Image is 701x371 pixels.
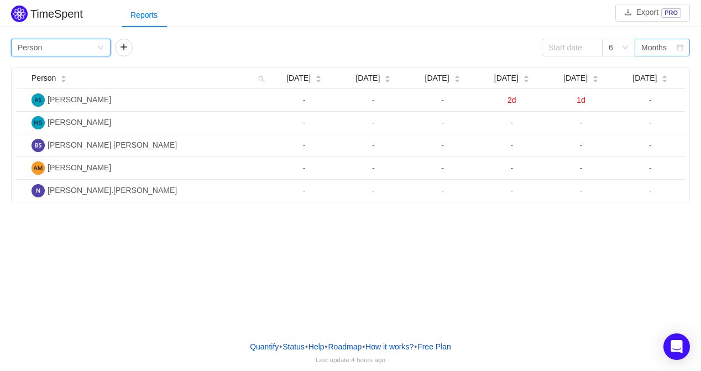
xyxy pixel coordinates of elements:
span: [PERSON_NAME] [PERSON_NAME] [48,140,177,149]
span: [DATE] [632,72,657,84]
span: [PERSON_NAME].[PERSON_NAME] [48,186,177,195]
a: Quantify [249,338,279,355]
i: icon: caret-down [593,78,599,81]
button: icon: downloadExportPRO [615,4,690,22]
i: icon: search [254,68,269,88]
div: Sort [454,74,461,81]
i: icon: calendar [677,44,683,52]
span: [DATE] [425,72,449,84]
span: [DATE] [563,72,588,84]
span: - [303,141,306,150]
div: Open Intercom Messenger [663,333,690,360]
i: icon: caret-up [385,74,391,77]
button: icon: plus [115,39,133,56]
div: Sort [315,74,322,81]
img: Quantify logo [11,6,28,22]
i: icon: down [622,44,629,52]
span: - [510,164,513,173]
span: • [362,342,365,351]
span: [DATE] [494,72,519,84]
i: icon: caret-down [61,78,67,81]
span: - [303,96,306,104]
span: • [414,342,417,351]
span: - [580,141,583,150]
i: icon: caret-up [454,74,460,77]
span: 2d [508,96,516,104]
span: - [580,164,583,173]
span: 1d [577,96,585,104]
span: • [279,342,282,351]
span: [DATE] [355,72,380,84]
div: Sort [523,74,530,81]
input: Start date [542,39,603,56]
div: Sort [384,74,391,81]
span: - [510,118,513,127]
span: - [580,186,583,195]
img: AM [32,161,45,175]
div: Reports [122,3,166,28]
span: 4 hours ago [351,356,385,363]
span: [PERSON_NAME] [48,118,111,127]
img: N [32,184,45,197]
a: Help [308,338,325,355]
span: Person [32,72,56,84]
i: icon: caret-down [385,78,391,81]
button: Free Plan [417,338,452,355]
span: - [441,141,444,150]
span: • [305,342,308,351]
div: Sort [592,74,599,81]
i: icon: caret-down [662,78,668,81]
i: icon: caret-up [662,74,668,77]
i: icon: caret-down [454,78,460,81]
span: - [372,141,375,150]
span: - [441,118,444,127]
div: Sort [661,74,668,81]
i: icon: caret-up [61,74,67,77]
span: [DATE] [286,72,311,84]
span: [PERSON_NAME] [48,95,111,104]
h2: TimeSpent [30,8,83,20]
span: - [649,96,652,104]
i: icon: caret-down [523,78,529,81]
i: icon: caret-down [316,78,322,81]
span: - [649,141,652,150]
span: - [372,96,375,104]
i: icon: caret-up [593,74,599,77]
div: Person [18,39,42,56]
div: Sort [60,74,67,81]
span: - [372,186,375,195]
i: icon: caret-up [523,74,529,77]
a: Roadmap [328,338,363,355]
i: icon: down [97,44,104,52]
img: HG [32,116,45,129]
span: - [649,164,652,173]
span: - [303,164,306,173]
i: icon: caret-up [316,74,322,77]
span: - [510,186,513,195]
span: Last update: [316,356,385,363]
span: - [441,164,444,173]
span: - [303,186,306,195]
span: - [580,118,583,127]
img: BP [32,139,45,152]
span: [PERSON_NAME] [48,163,111,172]
a: Status [282,338,305,355]
span: - [372,118,375,127]
span: - [510,141,513,150]
span: - [441,96,444,104]
span: - [649,118,652,127]
span: - [649,186,652,195]
div: 6 [609,39,613,56]
button: How it works? [365,338,414,355]
span: • [325,342,328,351]
img: AS [32,93,45,107]
span: - [372,164,375,173]
div: Months [641,39,667,56]
span: - [303,118,306,127]
span: - [441,186,444,195]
